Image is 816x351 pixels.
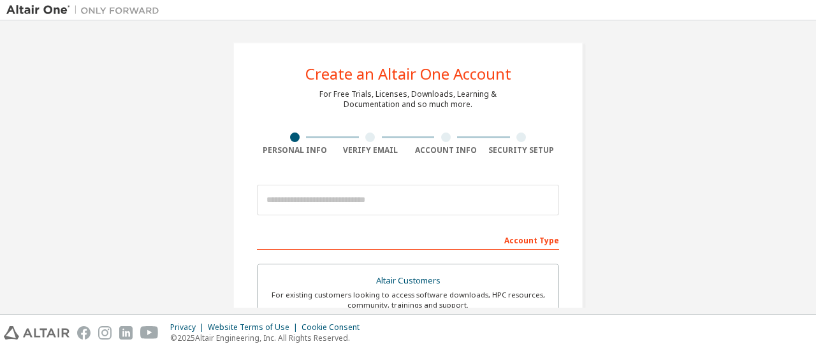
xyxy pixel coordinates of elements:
div: Create an Altair One Account [305,66,511,82]
div: Verify Email [333,145,409,155]
div: Cookie Consent [302,322,367,333]
div: For Free Trials, Licenses, Downloads, Learning & Documentation and so much more. [319,89,497,110]
div: Security Setup [484,145,560,155]
div: Privacy [170,322,208,333]
div: Account Info [408,145,484,155]
img: linkedin.svg [119,326,133,340]
div: Account Type [257,229,559,250]
img: Altair One [6,4,166,17]
img: altair_logo.svg [4,326,69,340]
div: For existing customers looking to access software downloads, HPC resources, community, trainings ... [265,290,551,310]
p: © 2025 Altair Engineering, Inc. All Rights Reserved. [170,333,367,343]
div: Personal Info [257,145,333,155]
div: Website Terms of Use [208,322,302,333]
img: youtube.svg [140,326,159,340]
img: instagram.svg [98,326,112,340]
div: Altair Customers [265,272,551,290]
img: facebook.svg [77,326,91,340]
